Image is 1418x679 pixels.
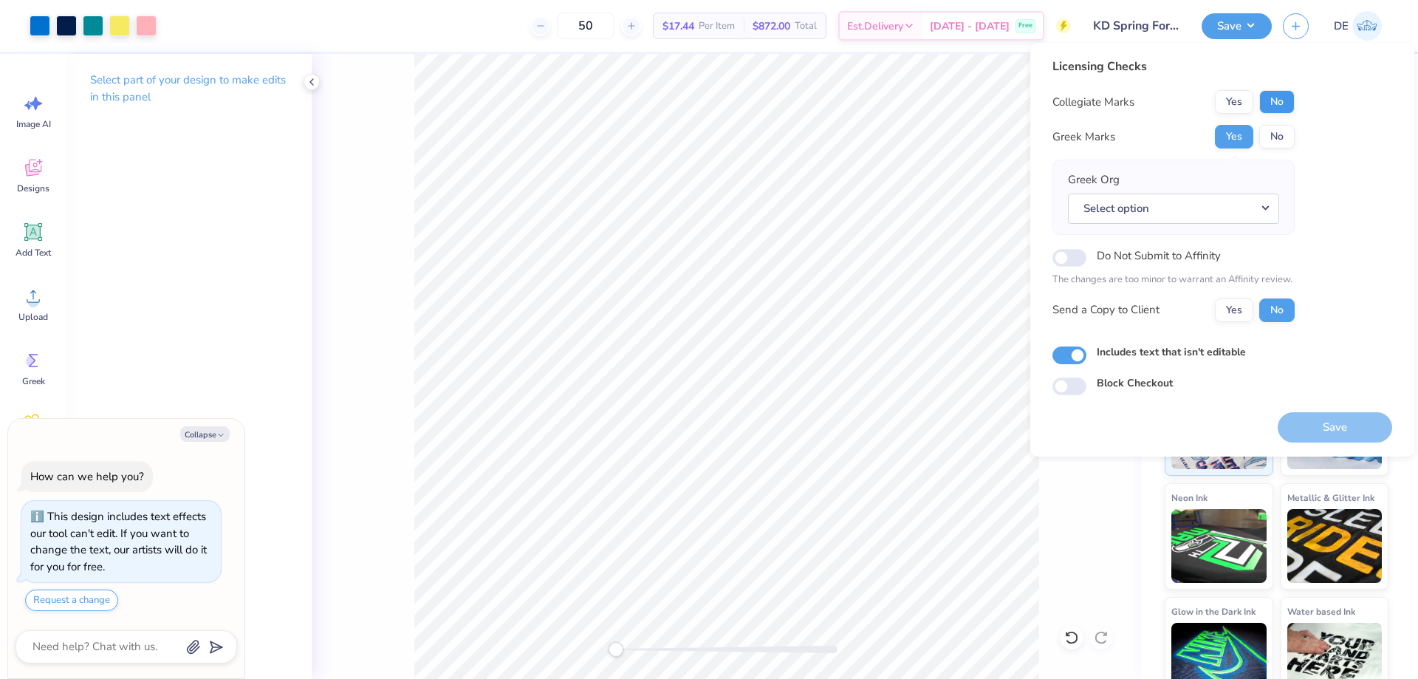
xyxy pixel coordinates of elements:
[1287,509,1383,583] img: Metallic & Glitter Ink
[1052,301,1160,318] div: Send a Copy to Client
[1052,58,1295,75] div: Licensing Checks
[930,18,1010,34] span: [DATE] - [DATE]
[1215,125,1253,149] button: Yes
[1215,298,1253,322] button: Yes
[1171,509,1267,583] img: Neon Ink
[1052,273,1295,287] p: The changes are too minor to warrant an Affinity review.
[609,642,623,657] div: Accessibility label
[1097,344,1246,360] label: Includes text that isn't editable
[22,375,45,387] span: Greek
[25,590,118,611] button: Request a change
[557,13,614,39] input: – –
[753,18,790,34] span: $872.00
[699,18,735,34] span: Per Item
[30,509,207,574] div: This design includes text effects our tool can't edit. If you want to change the text, our artist...
[1259,298,1295,322] button: No
[180,426,230,442] button: Collapse
[1018,21,1032,31] span: Free
[16,118,51,130] span: Image AI
[1068,194,1279,224] button: Select option
[1352,11,1382,41] img: Djian Evardoni
[16,247,51,259] span: Add Text
[1287,604,1355,619] span: Water based Ink
[1287,490,1374,505] span: Metallic & Glitter Ink
[18,311,48,323] span: Upload
[90,72,288,106] p: Select part of your design to make edits in this panel
[1259,90,1295,114] button: No
[1052,129,1115,146] div: Greek Marks
[1327,11,1388,41] a: DE
[1202,13,1272,39] button: Save
[1097,375,1173,391] label: Block Checkout
[1171,604,1256,619] span: Glow in the Dark Ink
[1334,18,1349,35] span: DE
[1171,490,1208,505] span: Neon Ink
[30,469,144,484] div: How can we help you?
[1097,246,1221,265] label: Do Not Submit to Affinity
[17,182,49,194] span: Designs
[1215,90,1253,114] button: Yes
[662,18,694,34] span: $17.44
[795,18,817,34] span: Total
[1068,171,1120,188] label: Greek Org
[1082,11,1191,41] input: Untitled Design
[1052,94,1134,111] div: Collegiate Marks
[1259,125,1295,149] button: No
[847,18,903,34] span: Est. Delivery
